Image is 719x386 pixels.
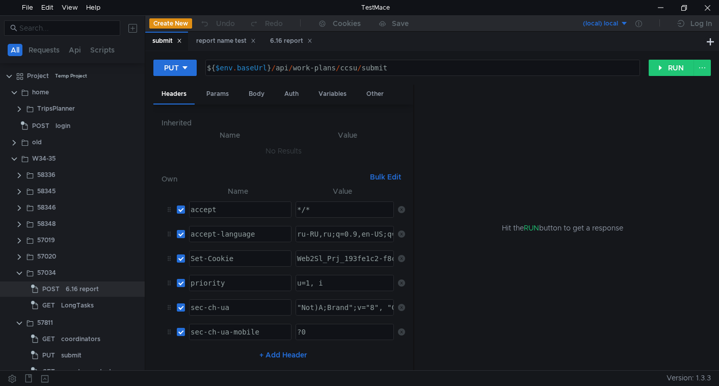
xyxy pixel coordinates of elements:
div: W34-35 [32,151,56,166]
div: LongTasks [61,298,94,313]
div: coordinators [61,331,100,347]
div: Variables [310,85,355,104]
th: Name [170,129,289,141]
div: Auth [276,85,307,104]
th: Value [289,129,405,141]
div: (local) local [583,19,618,29]
button: Scripts [87,44,118,56]
div: home [32,85,49,100]
div: report name test [61,364,112,379]
div: Undo [216,17,235,30]
div: Params [198,85,237,104]
div: 58345 [37,184,56,199]
div: 58348 [37,216,56,231]
button: + Add Header [255,349,311,361]
h6: Own [162,173,366,185]
div: 58346 [37,200,56,215]
span: Hit the button to get a response [502,222,623,234]
span: POST [32,118,49,134]
button: Bulk Edit [366,171,405,183]
div: TripsPlanner [37,101,75,116]
div: 57811 [37,315,53,330]
div: submit [152,36,182,46]
div: 58336 [37,167,56,183]
div: Project [27,68,49,84]
div: PUT [164,62,179,73]
button: Undo [192,16,242,31]
div: Redo [265,17,283,30]
div: 57034 [37,265,56,280]
span: GET [42,364,55,379]
button: Requests [25,44,63,56]
span: Version: 1.3.3 [667,371,711,385]
div: 6.16 report [270,36,312,46]
button: Create New [149,18,192,29]
input: Search... [19,22,114,34]
button: Api [66,44,84,56]
button: Redo [242,16,290,31]
span: POST [42,281,60,297]
div: Other [358,85,392,104]
button: All [8,44,22,56]
button: PUT [153,60,197,76]
div: Body [241,85,273,104]
div: Cookies [333,17,361,30]
span: RUN [524,223,539,233]
th: Value [291,185,394,197]
div: 6.16 report [66,281,99,297]
div: Temp Project [55,68,87,84]
div: login [56,118,70,134]
span: PUT [42,348,55,363]
button: RUN [649,60,694,76]
div: Save [392,20,409,27]
div: 57019 [37,233,55,248]
div: report name test [196,36,256,46]
span: GET [42,331,55,347]
div: Log In [690,17,712,30]
div: Headers [153,85,195,105]
h6: Inherited [162,117,405,129]
nz-embed-empty: No Results [265,146,302,156]
div: old [32,135,42,150]
th: Name [185,185,291,197]
div: submit [61,348,82,363]
button: (local) local [557,15,628,32]
div: 57020 [37,249,56,264]
span: GET [42,298,55,313]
